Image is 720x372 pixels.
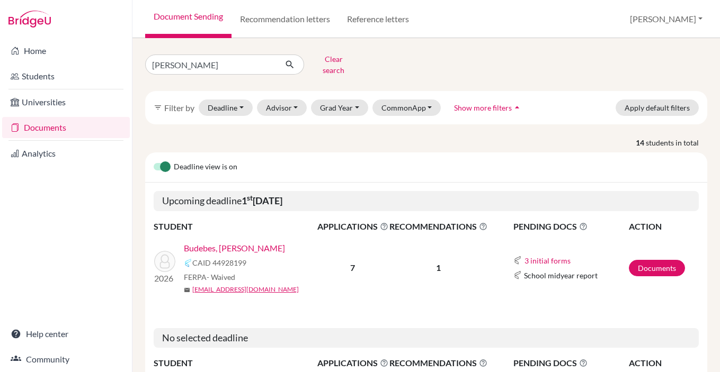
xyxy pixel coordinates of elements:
th: ACTION [628,220,699,233]
span: mail [184,287,190,293]
p: 1 [389,261,487,274]
b: 7 [350,262,355,273]
p: 2026 [154,272,175,285]
sup: st [247,194,253,202]
span: PENDING DOCS [513,357,628,369]
span: students in total [646,137,707,148]
th: STUDENT [154,356,317,370]
img: Common App logo [184,259,192,267]
img: Common App logo [513,271,522,279]
span: PENDING DOCS [513,220,628,233]
th: STUDENT [154,220,317,233]
a: Documents [2,117,130,138]
a: Home [2,40,130,61]
i: filter_list [154,103,162,112]
span: FERPA [184,271,235,283]
button: Show more filtersarrow_drop_up [445,99,531,116]
span: RECOMMENDATIONS [389,220,487,233]
span: School midyear report [524,270,598,281]
img: Budebes, Sara [154,251,175,272]
button: Apply default filters [616,99,699,116]
a: Documents [629,260,685,276]
span: APPLICATIONS [317,220,388,233]
span: CAID 44928199 [192,257,246,268]
button: Clear search [304,51,363,78]
span: Filter by [164,103,194,113]
span: Show more filters [454,103,512,112]
a: Community [2,349,130,370]
button: Advisor [257,99,307,116]
button: Grad Year [311,99,368,116]
i: arrow_drop_up [512,102,522,113]
a: Analytics [2,143,130,164]
span: - Waived [207,273,235,282]
button: [PERSON_NAME] [625,9,707,29]
a: Help center [2,323,130,344]
button: 3 initial forms [524,255,571,267]
a: [EMAIL_ADDRESS][DOMAIN_NAME] [192,285,299,294]
b: 1 [DATE] [242,195,282,206]
span: RECOMMENDATIONS [389,357,487,369]
a: Students [2,66,130,87]
h5: No selected deadline [154,328,699,348]
span: APPLICATIONS [317,357,388,369]
img: Bridge-U [8,11,51,28]
img: Common App logo [513,256,522,265]
h5: Upcoming deadline [154,191,699,211]
th: ACTION [628,356,699,370]
button: Deadline [199,99,253,116]
input: Find student by name... [145,55,277,75]
button: CommonApp [372,99,441,116]
a: Budebes, [PERSON_NAME] [184,242,285,255]
a: Universities [2,92,130,113]
span: Deadline view is on [174,161,237,174]
strong: 14 [636,137,646,148]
